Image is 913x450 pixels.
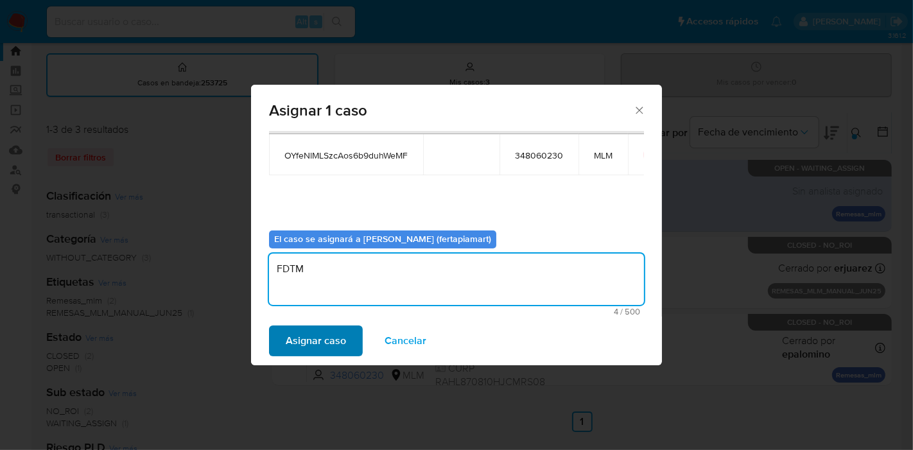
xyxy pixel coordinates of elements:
span: OYfeNlMLSzcAos6b9duhWeMF [284,150,408,161]
span: Máximo 500 caracteres [273,307,640,316]
button: icon-button [643,147,659,162]
span: Asignar caso [286,327,346,355]
textarea: FDTM [269,254,644,305]
button: Cerrar ventana [633,104,645,116]
span: Asignar 1 caso [269,103,633,118]
button: Asignar caso [269,325,363,356]
span: MLM [594,150,613,161]
span: Cancelar [385,327,426,355]
div: assign-modal [251,85,662,365]
span: 348060230 [515,150,563,161]
button: Cancelar [368,325,443,356]
b: El caso se asignará a [PERSON_NAME] (fertapiamart) [274,232,491,245]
